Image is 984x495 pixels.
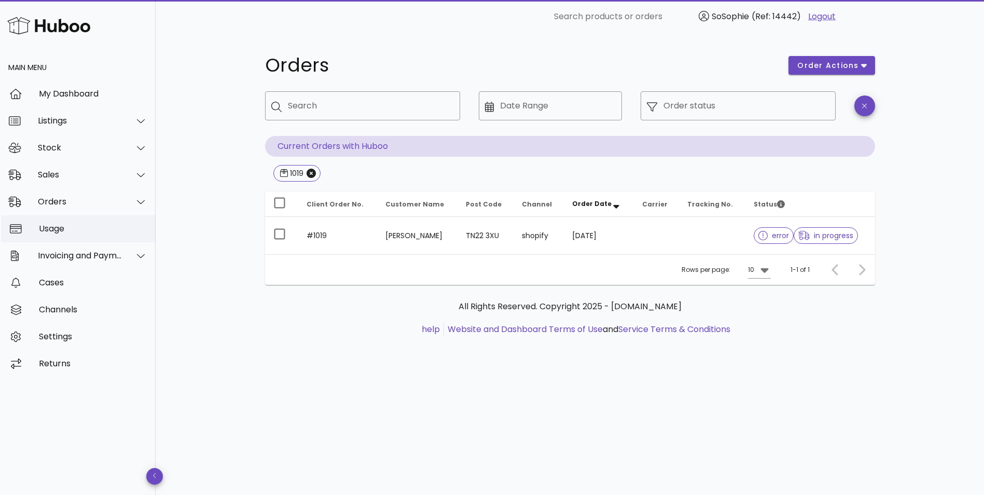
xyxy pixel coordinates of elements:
[377,217,458,254] td: [PERSON_NAME]
[682,255,771,285] div: Rows per page:
[808,10,836,23] a: Logout
[38,170,122,180] div: Sales
[39,278,147,287] div: Cases
[642,200,668,209] span: Carrier
[273,300,867,313] p: All Rights Reserved. Copyright 2025 - [DOMAIN_NAME]
[38,197,122,207] div: Orders
[307,200,364,209] span: Client Order No.
[298,217,377,254] td: #1019
[754,200,785,209] span: Status
[265,56,777,75] h1: Orders
[679,192,746,217] th: Tracking No.
[377,192,458,217] th: Customer Name
[758,232,789,239] span: error
[788,56,875,75] button: order actions
[298,192,377,217] th: Client Order No.
[7,15,90,37] img: Huboo Logo
[448,323,603,335] a: Website and Dashboard Terms of Use
[712,10,749,22] span: SoSophie
[748,262,771,278] div: 10Rows per page:
[514,217,563,254] td: shopify
[791,265,810,274] div: 1-1 of 1
[618,323,730,335] a: Service Terms & Conditions
[798,232,853,239] span: in progress
[572,199,612,208] span: Order Date
[39,89,147,99] div: My Dashboard
[752,10,801,22] span: (Ref: 14442)
[458,217,514,254] td: TN22 3XU
[39,305,147,314] div: Channels
[522,200,552,209] span: Channel
[39,359,147,368] div: Returns
[745,192,875,217] th: Status
[466,200,502,209] span: Post Code
[307,169,316,178] button: Close
[564,192,634,217] th: Order Date: Sorted descending. Activate to remove sorting.
[265,136,875,157] p: Current Orders with Huboo
[458,192,514,217] th: Post Code
[38,116,122,126] div: Listings
[39,224,147,233] div: Usage
[422,323,440,335] a: help
[797,60,859,71] span: order actions
[444,323,730,336] li: and
[687,200,733,209] span: Tracking No.
[634,192,679,217] th: Carrier
[39,332,147,341] div: Settings
[564,217,634,254] td: [DATE]
[38,251,122,260] div: Invoicing and Payments
[288,168,303,178] div: 1019
[385,200,444,209] span: Customer Name
[514,192,563,217] th: Channel
[38,143,122,153] div: Stock
[748,265,754,274] div: 10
